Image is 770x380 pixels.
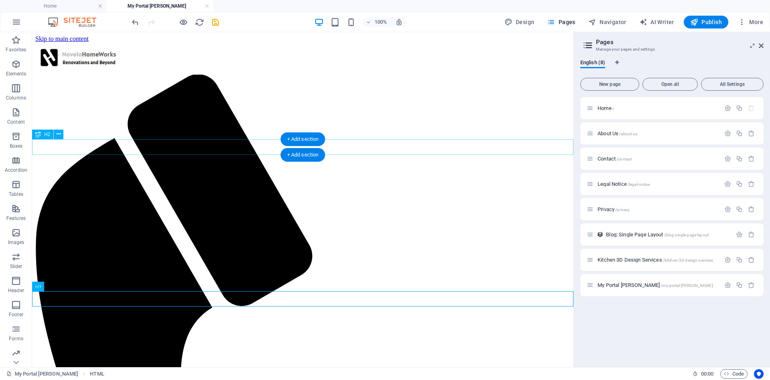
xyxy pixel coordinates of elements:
span: Click to open page [598,257,713,263]
button: Navigator [585,16,630,28]
p: Images [8,239,24,246]
div: Settings [724,181,731,187]
button: Code [720,369,748,379]
span: Open all [646,82,694,87]
span: /about-us [619,132,637,136]
div: + Add section [281,148,325,162]
h6: Session time [693,369,714,379]
p: Tables [9,191,23,197]
div: Remove [748,181,755,187]
div: Kitchen 3D Design Services/kitchen-3d-design-services [595,257,720,262]
div: + Add section [281,132,325,146]
button: undo [130,17,140,27]
div: Language Tabs [580,59,764,75]
div: Settings [724,256,731,263]
i: Undo: Duplicate elements (Ctrl+Z) [131,18,140,27]
span: Navigator [588,18,626,26]
span: Pages [547,18,575,26]
nav: breadcrumb [90,369,104,379]
div: About Us/about-us [595,131,720,136]
div: My Portal [PERSON_NAME]/my-portal-[PERSON_NAME] [595,282,720,288]
span: /privacy [615,207,630,212]
p: Boxes [10,143,23,149]
span: All Settings [705,82,760,87]
span: : [707,371,708,377]
button: reload [195,17,204,27]
div: Settings [724,282,731,289]
div: This layout is used as a template for all items (e.g. a blog post) of this collection. The conten... [597,231,604,238]
span: Design [505,18,535,26]
p: Features [6,215,26,221]
button: Publish [684,16,728,28]
img: Editor Logo [46,17,106,27]
div: Settings [736,231,743,238]
p: Accordion [5,167,27,173]
div: Settings [724,105,731,112]
span: Click to open page [598,206,630,212]
span: New page [584,82,636,87]
p: Elements [6,71,26,77]
div: Privacy/privacy [595,207,720,212]
div: Remove [748,256,755,263]
p: Favorites [6,47,26,53]
div: Duplicate [736,256,743,263]
span: Click to open page [598,181,650,187]
button: Design [501,16,538,28]
button: All Settings [701,78,764,91]
a: Click to cancel selection. Double-click to open Pages [6,369,78,379]
span: AI Writer [639,18,674,26]
div: Remove [748,231,755,238]
div: Duplicate [736,130,743,137]
button: Open all [642,78,698,91]
div: Remove [748,282,755,289]
h2: Pages [596,39,764,46]
span: Click to open page [598,105,614,111]
span: Publish [690,18,722,26]
span: Click to select. Double-click to edit [90,369,104,379]
span: English (8) [580,58,605,69]
button: More [735,16,766,28]
span: Click to open page [606,232,709,238]
i: Save (Ctrl+S) [211,18,220,27]
span: Click to open page [598,156,632,162]
div: Home/ [595,106,720,111]
span: Click to open page [598,282,713,288]
p: Slider [10,263,22,270]
p: Content [7,119,25,125]
p: Footer [9,311,23,318]
p: Header [8,287,24,294]
div: Legal Notice/legal-notice [595,181,720,187]
div: Duplicate [736,206,743,213]
div: Settings [724,206,731,213]
p: Forms [9,335,23,342]
div: Blog: Single Page Layout/blog-single-page-layout [604,232,732,237]
button: Pages [544,16,578,28]
div: Settings [724,155,731,162]
h6: 100% [375,17,387,27]
button: save [211,17,220,27]
div: Duplicate [736,105,743,112]
div: Remove [748,155,755,162]
div: Duplicate [736,155,743,162]
div: The startpage cannot be deleted [748,105,755,112]
span: /kitchen-3d-design-services [663,258,713,262]
i: On resize automatically adjust zoom level to fit chosen device. [395,18,403,26]
span: / [612,106,614,111]
span: 00 00 [701,369,713,379]
a: Skip to main content [3,3,57,10]
span: /legal-notice [628,182,650,187]
div: Duplicate [736,282,743,289]
span: Code [724,369,744,379]
span: /my-portal-[PERSON_NAME] [661,283,713,288]
span: More [738,18,763,26]
button: Usercentrics [754,369,764,379]
div: Contact/contact [595,156,720,161]
div: Remove [748,206,755,213]
h4: My Portal [PERSON_NAME] [107,2,213,10]
span: /contact [616,157,632,161]
div: Remove [748,130,755,137]
span: Click to open page [598,130,637,136]
span: H2 [44,132,50,137]
button: New page [580,78,639,91]
button: 100% [363,17,391,27]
